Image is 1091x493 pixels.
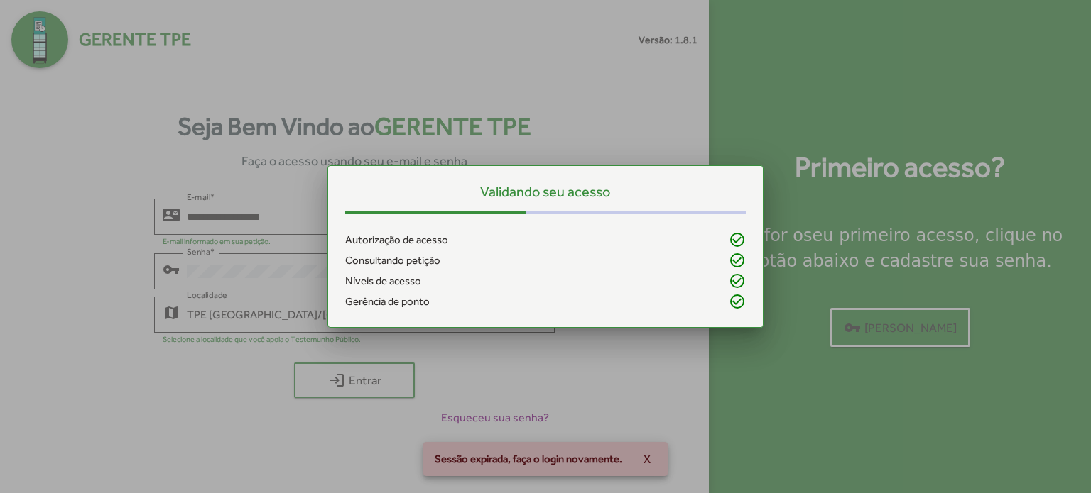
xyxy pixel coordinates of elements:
[345,232,448,248] span: Autorização de acesso
[345,273,421,289] span: Níveis de acesso
[345,253,440,269] span: Consultando petição
[729,252,746,269] mat-icon: check_circle_outline
[345,183,746,200] h5: Validando seu acesso
[729,293,746,310] mat-icon: check_circle_outline
[729,272,746,289] mat-icon: check_circle_outline
[345,294,430,310] span: Gerência de ponto
[729,231,746,248] mat-icon: check_circle_outline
